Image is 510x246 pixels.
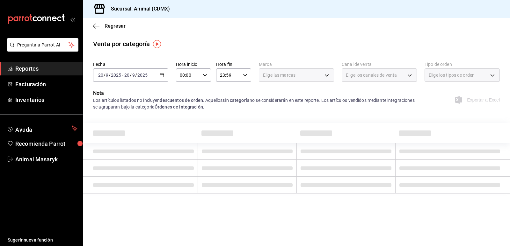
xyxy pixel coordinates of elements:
[93,97,417,110] div: Los artículos listados no incluyen . Aquellos no se considerarán en este reporte. Los artículos v...
[137,73,148,78] input: ----
[4,46,78,53] a: Pregunta a Parrot AI
[98,73,104,78] input: --
[346,72,397,78] span: Elige los canales de venta
[15,139,77,148] span: Recomienda Parrot
[105,23,126,29] span: Regresar
[130,73,132,78] span: /
[176,62,211,67] label: Hora inicio
[135,73,137,78] span: /
[342,62,417,67] label: Canal de venta
[15,155,77,164] span: Animal Masaryk
[17,42,69,48] span: Pregunta a Parrot AI
[15,95,77,104] span: Inventarios
[93,89,417,97] p: Nota
[15,125,69,132] span: Ayuda
[93,62,168,67] label: Fecha
[109,73,111,78] span: /
[425,62,500,67] label: Tipo de orden
[70,17,75,22] button: open_drawer_menu
[124,73,130,78] input: --
[93,39,150,49] div: Venta por categoría
[106,73,109,78] input: --
[106,5,170,13] h3: Sucursal: Animal (CDMX)
[7,38,78,52] button: Pregunta a Parrot AI
[15,80,77,88] span: Facturación
[429,72,475,78] span: Elige los tipos de orden
[222,98,250,103] strong: sin categoría
[111,73,121,78] input: ----
[155,104,204,109] strong: Órdenes de integración.
[15,64,77,73] span: Reportes
[93,23,126,29] button: Regresar
[122,73,123,78] span: -
[132,73,135,78] input: --
[216,62,251,67] label: Hora fin
[8,237,77,243] span: Sugerir nueva función
[104,73,106,78] span: /
[259,62,334,67] label: Marca
[160,98,203,103] strong: descuentos de orden
[263,72,295,78] span: Elige las marcas
[153,40,161,48] img: Tooltip marker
